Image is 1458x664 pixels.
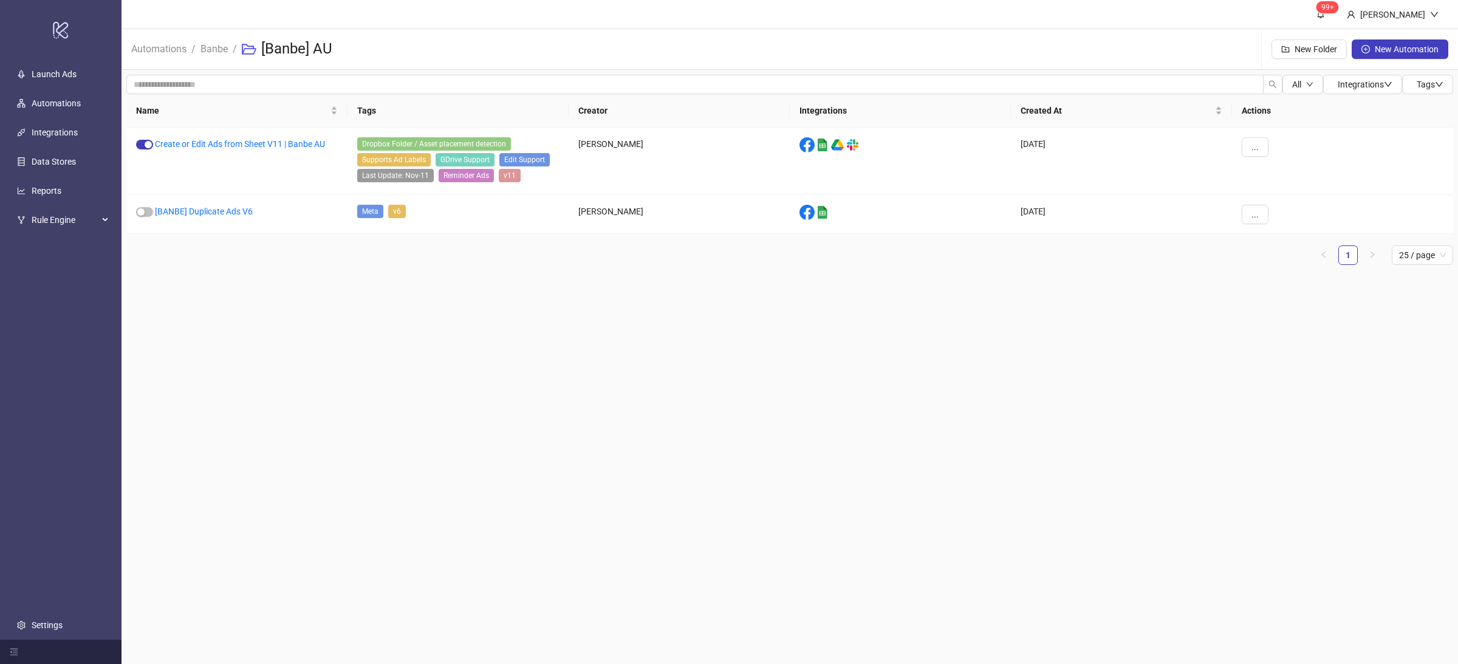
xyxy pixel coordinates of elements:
[1282,75,1323,94] button: Alldown
[1232,94,1453,128] th: Actions
[499,153,550,166] span: Edit Support
[242,42,256,56] span: folder-open
[357,169,434,182] span: Last Update: Nov-11
[1402,75,1453,94] button: Tagsdown
[1375,44,1439,54] span: New Automation
[17,216,26,224] span: fork
[32,186,61,196] a: Reports
[1316,10,1325,18] span: bell
[10,648,18,656] span: menu-fold
[1363,245,1382,265] button: right
[357,153,431,166] span: Supports Ad Labels
[357,205,383,218] span: Meta
[1314,245,1333,265] li: Previous Page
[1242,205,1268,224] button: ...
[1268,80,1277,89] span: search
[1251,210,1259,219] span: ...
[1292,80,1301,89] span: All
[1320,251,1327,258] span: left
[1338,245,1358,265] li: 1
[1361,45,1370,53] span: plus-circle
[155,139,325,149] a: Create or Edit Ads from Sheet V11 | Banbe AU
[32,128,78,137] a: Integrations
[569,94,790,128] th: Creator
[1363,245,1382,265] li: Next Page
[32,208,98,232] span: Rule Engine
[1392,245,1453,265] div: Page Size
[1011,94,1232,128] th: Created At
[191,30,196,69] li: /
[1417,80,1443,89] span: Tags
[155,207,253,216] a: [BANBE] Duplicate Ads V6
[499,169,521,182] span: v11
[1355,8,1430,21] div: [PERSON_NAME]
[1435,80,1443,89] span: down
[1338,80,1392,89] span: Integrations
[1011,195,1232,234] div: [DATE]
[1295,44,1337,54] span: New Folder
[1281,45,1290,53] span: folder-add
[1323,75,1402,94] button: Integrationsdown
[233,30,237,69] li: /
[1430,10,1439,19] span: down
[1399,246,1446,264] span: 25 / page
[32,157,76,166] a: Data Stores
[261,39,332,59] h3: [Banbe] AU
[1347,10,1355,19] span: user
[439,169,494,182] span: Reminder Ads
[1251,142,1259,152] span: ...
[1242,137,1268,157] button: ...
[198,41,230,55] a: Banbe
[1306,81,1313,88] span: down
[32,98,81,108] a: Automations
[32,69,77,79] a: Launch Ads
[126,94,347,128] th: Name
[1339,246,1357,264] a: 1
[357,137,511,151] span: Dropbox Folder / Asset placement detection
[1352,39,1448,59] button: New Automation
[569,128,790,195] div: [PERSON_NAME]
[1271,39,1347,59] button: New Folder
[32,620,63,630] a: Settings
[129,41,189,55] a: Automations
[136,104,328,117] span: Name
[1369,251,1376,258] span: right
[436,153,495,166] span: GDrive Support
[569,195,790,234] div: [PERSON_NAME]
[790,94,1011,128] th: Integrations
[388,205,406,218] span: v6
[1314,245,1333,265] button: left
[1021,104,1213,117] span: Created At
[1384,80,1392,89] span: down
[1316,1,1339,13] sup: 1531
[1011,128,1232,195] div: [DATE]
[347,94,569,128] th: Tags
